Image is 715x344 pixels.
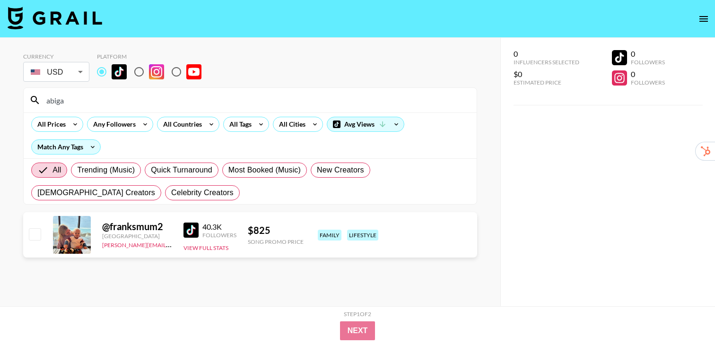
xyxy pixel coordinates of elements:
[514,79,579,86] div: Estimated Price
[25,64,87,80] div: USD
[327,117,404,131] div: Avg Views
[97,53,209,60] div: Platform
[248,238,304,245] div: Song Promo Price
[183,244,228,251] button: View Full Stats
[186,64,201,79] img: YouTube
[41,93,471,108] input: Search by User Name
[32,117,68,131] div: All Prices
[149,64,164,79] img: Instagram
[340,321,375,340] button: Next
[228,164,301,176] span: Most Booked (Music)
[514,59,579,66] div: Influencers Selected
[631,49,665,59] div: 0
[514,49,579,59] div: 0
[202,232,236,239] div: Followers
[631,69,665,79] div: 0
[344,310,371,318] div: Step 1 of 2
[183,223,199,238] img: TikTok
[631,59,665,66] div: Followers
[112,64,127,79] img: TikTok
[631,79,665,86] div: Followers
[87,117,138,131] div: Any Followers
[273,117,307,131] div: All Cities
[318,230,341,241] div: family
[202,222,236,232] div: 40.3K
[317,164,364,176] span: New Creators
[102,240,242,249] a: [PERSON_NAME][EMAIL_ADDRESS][DOMAIN_NAME]
[23,53,89,60] div: Currency
[248,224,304,236] div: $ 825
[151,164,212,176] span: Quick Turnaround
[224,117,253,131] div: All Tags
[694,9,713,28] button: open drawer
[77,164,135,176] span: Trending (Music)
[157,117,204,131] div: All Countries
[102,221,172,232] div: @ franksmum2
[37,187,155,198] span: [DEMOGRAPHIC_DATA] Creators
[52,164,61,176] span: All
[8,7,102,29] img: Grail Talent
[32,140,100,154] div: Match Any Tags
[347,230,378,241] div: lifestyle
[171,187,234,198] span: Celebrity Creators
[102,232,172,240] div: [GEOGRAPHIC_DATA]
[668,297,704,333] iframe: Drift Widget Chat Controller
[514,69,579,79] div: $0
